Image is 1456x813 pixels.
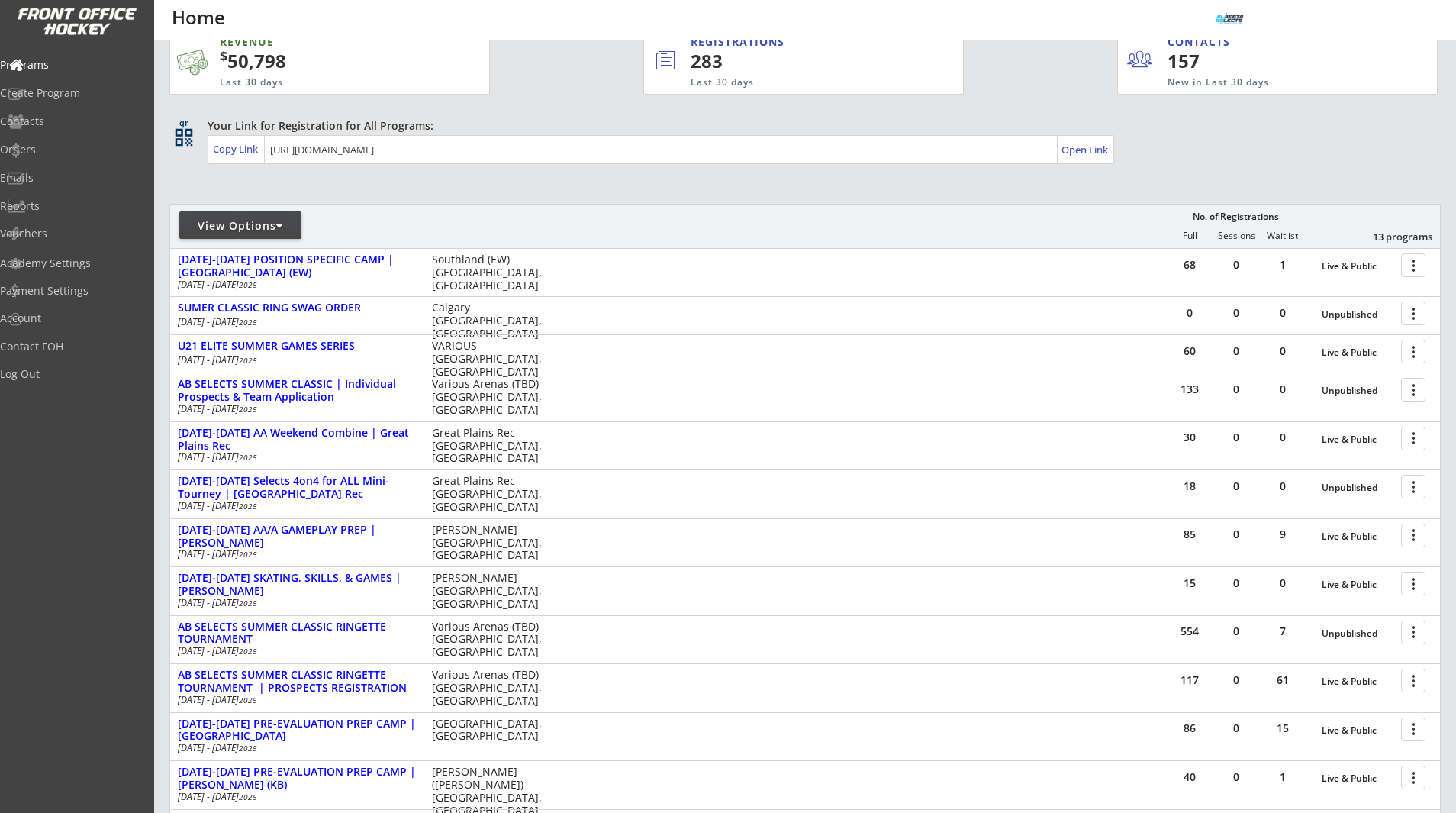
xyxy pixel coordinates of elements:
[178,378,416,404] div: AB SELECTS SUMMER CLASSIC | Individual Prospects & Team Application
[1401,378,1425,402] button: more_vert
[178,669,416,695] div: AB SELECTS SUMMER CLASSIC RINGETTE TOURNAMENT | PROSPECTS REGISTRATION
[691,76,900,89] div: Last 30 days
[432,302,552,340] div: Calgary [GEOGRAPHIC_DATA], [GEOGRAPHIC_DATA]
[239,743,257,753] em: 2025
[1260,308,1306,318] div: 0
[432,669,552,707] div: Various Arenas (TBD) [GEOGRAPHIC_DATA], [GEOGRAPHIC_DATA]
[1353,230,1432,244] div: 13 programs
[1167,260,1213,270] div: 68
[1061,139,1110,160] a: Open Link
[432,253,552,292] div: Southland (EW) [GEOGRAPHIC_DATA], [GEOGRAPHIC_DATA]
[1401,572,1425,595] button: more_vert
[178,598,411,608] div: [DATE] - [DATE]
[1260,723,1306,734] div: 15
[178,356,411,365] div: [DATE] - [DATE]
[178,405,411,414] div: [DATE] - [DATE]
[1401,766,1425,789] button: more_vert
[1401,340,1425,363] button: more_vert
[178,695,411,705] div: [DATE] - [DATE]
[1401,621,1425,644] button: more_vert
[1167,675,1213,686] div: 117
[239,501,257,511] em: 2025
[1167,772,1213,782] div: 40
[1167,723,1213,734] div: 86
[178,340,416,353] div: U21 ELITE SUMMER GAMES SERIES
[179,218,301,234] div: View Options
[432,621,552,659] div: Various Arenas (TBD) [GEOGRAPHIC_DATA], [GEOGRAPHIC_DATA]
[1167,529,1213,540] div: 85
[1213,260,1259,270] div: 0
[432,340,552,378] div: VARIOUS [GEOGRAPHIC_DATA], [GEOGRAPHIC_DATA]
[1260,384,1306,395] div: 0
[1213,308,1259,318] div: 0
[178,572,416,598] div: [DATE]-[DATE] SKATING, SKILLS, & GAMES | [PERSON_NAME]
[432,378,552,416] div: Various Arenas (TBD) [GEOGRAPHIC_DATA], [GEOGRAPHIC_DATA]
[1213,529,1259,540] div: 0
[239,404,257,415] em: 2025
[208,118,1393,134] div: Your Link for Registration for All Programs:
[178,718,416,744] div: [DATE]-[DATE] PRE-EVALUATION PREP CAMP | [GEOGRAPHIC_DATA]
[691,34,892,50] div: REGISTRATIONS
[1260,346,1306,356] div: 0
[432,524,552,562] div: [PERSON_NAME] [GEOGRAPHIC_DATA], [GEOGRAPHIC_DATA]
[1213,432,1259,443] div: 0
[1167,308,1213,318] div: 0
[1322,309,1393,320] div: Unpublished
[1322,482,1393,493] div: Unpublished
[1401,427,1425,450] button: more_vert
[1401,718,1425,741] button: more_vert
[178,524,416,550] div: [DATE]-[DATE] AA/A GAMEPLAY PREP | [PERSON_NAME]
[1260,432,1306,443] div: 0
[239,317,257,327] em: 2025
[1260,772,1306,782] div: 1
[1167,384,1213,395] div: 133
[1167,231,1213,241] div: Full
[1167,626,1213,637] div: 554
[172,126,195,149] button: qr_code
[1213,675,1259,686] div: 0
[1322,628,1393,639] div: Unpublished
[178,453,411,462] div: [DATE] - [DATE]
[1167,432,1213,443] div: 30
[1213,231,1259,241] div: Sessions
[1260,529,1306,540] div: 9
[239,695,257,705] em: 2025
[1167,578,1213,589] div: 15
[239,646,257,657] em: 2025
[1213,772,1259,782] div: 0
[239,549,257,560] em: 2025
[1260,260,1306,270] div: 1
[1322,676,1393,687] div: Live & Public
[1213,723,1259,734] div: 0
[1213,346,1259,356] div: 0
[220,34,415,50] div: REVENUE
[432,475,552,513] div: Great Plains Rec [GEOGRAPHIC_DATA], [GEOGRAPHIC_DATA]
[1322,347,1393,358] div: Live & Public
[1213,481,1259,492] div: 0
[1260,675,1306,686] div: 61
[220,47,227,65] sup: $
[1168,76,1366,89] div: New in Last 30 days
[178,744,411,753] div: [DATE] - [DATE]
[178,318,411,327] div: [DATE] - [DATE]
[239,279,257,290] em: 2025
[1061,144,1110,156] div: Open Link
[174,118,192,128] div: qr
[239,792,257,802] em: 2025
[1213,384,1259,395] div: 0
[1188,211,1283,222] div: No. of Registrations
[1401,524,1425,547] button: more_vert
[691,48,912,74] div: 283
[1322,725,1393,736] div: Live & Public
[1401,475,1425,498] button: more_vert
[178,550,411,559] div: [DATE] - [DATE]
[1401,253,1425,277] button: more_vert
[1168,48,1261,74] div: 157
[178,792,411,802] div: [DATE] - [DATE]
[1322,579,1393,590] div: Live & Public
[1260,578,1306,589] div: 0
[178,302,416,315] div: SUMER CLASSIC RING SWAG ORDER
[178,647,411,656] div: [DATE] - [DATE]
[178,253,416,279] div: [DATE]-[DATE] POSITION SPECIFIC CAMP | [GEOGRAPHIC_DATA] (EW)
[178,427,416,453] div: [DATE]-[DATE] AA Weekend Combine | Great Plains Rec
